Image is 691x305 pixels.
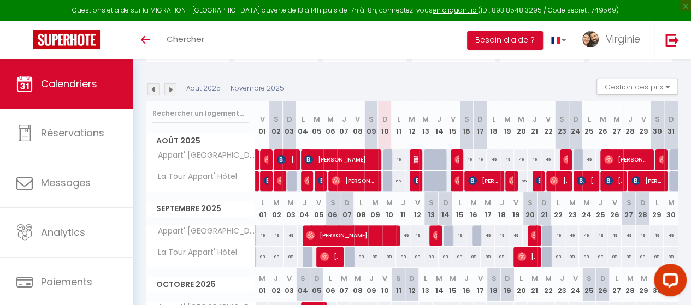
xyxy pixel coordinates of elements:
abbr: S [429,198,434,208]
span: La Tour Appart' Hôtel [148,171,240,183]
abbr: D [505,273,510,284]
div: 49 [500,149,514,170]
th: 07 [340,192,354,225]
span: Chercher [167,33,204,45]
th: 08 [351,268,364,301]
th: 26 [596,101,610,149]
span: [PERSON_NAME] [517,246,535,267]
div: 65 [607,247,622,267]
abbr: D [541,198,547,208]
div: 65 [551,247,565,267]
abbr: S [559,114,564,124]
th: 21 [528,268,541,301]
abbr: D [443,198,448,208]
th: 30 [651,101,664,149]
th: 12 [405,268,419,301]
abbr: L [458,198,461,208]
abbr: J [628,114,632,124]
img: ... [582,31,599,47]
div: 65 [410,247,424,267]
th: 18 [495,192,509,225]
div: 65 [481,247,495,267]
div: 65 [664,247,678,267]
div: 49 [481,225,495,246]
p: 1 Août 2025 - 1 Novembre 2025 [183,83,284,94]
th: 02 [269,268,282,301]
div: 49 [460,149,474,170]
th: 29 [649,192,664,225]
abbr: L [587,114,590,124]
abbr: M [470,198,477,208]
abbr: V [316,198,321,208]
abbr: M [259,273,265,284]
span: Analytics [41,225,85,239]
th: 09 [368,192,382,225]
th: 20 [514,268,528,301]
abbr: L [261,198,264,208]
div: 49 [509,225,523,246]
span: Messages [41,176,91,189]
th: 02 [269,192,284,225]
th: 15 [452,192,466,225]
th: 22 [551,192,565,225]
span: [PERSON_NAME] [304,149,374,170]
input: Rechercher un logement... [152,104,249,123]
span: [PERSON_NAME] [454,170,459,191]
th: 22 [541,268,555,301]
abbr: V [451,114,456,124]
th: 29 [637,268,651,301]
span: [PERSON_NAME] [509,170,513,191]
abbr: D [314,273,320,284]
span: [PERSON_NAME] [414,149,418,170]
th: 30 [664,192,678,225]
th: 06 [323,101,337,149]
span: Septembre 2025 [146,201,255,217]
th: 31 [664,101,678,149]
th: 03 [284,192,298,225]
abbr: M [640,273,647,284]
abbr: M [409,114,415,124]
abbr: S [626,198,631,208]
div: 65 [452,247,466,267]
th: 13 [419,101,433,149]
abbr: S [300,273,305,284]
div: 65 [514,171,528,191]
iframe: LiveChat chat widget [645,259,691,305]
th: 11 [392,101,405,149]
abbr: L [359,198,363,208]
abbr: M [599,114,606,124]
a: ... Virginie [574,21,654,59]
div: 65 [649,247,664,267]
abbr: J [598,198,603,208]
th: 17 [474,101,487,149]
th: 09 [364,101,378,149]
div: 65 [466,247,481,267]
th: 21 [528,101,541,149]
th: 11 [392,268,405,301]
div: 49 [565,225,580,246]
span: [PERSON_NAME] [306,225,389,246]
span: Virginie [606,32,640,46]
a: [PERSON_NAME] [251,171,257,192]
abbr: J [560,273,564,284]
abbr: M [436,273,442,284]
abbr: J [533,114,537,124]
th: 28 [623,268,637,301]
abbr: S [655,114,660,124]
span: [PERSON_NAME] [414,170,418,191]
span: [PERSON_NAME] [320,246,338,267]
abbr: J [303,198,307,208]
abbr: L [397,114,400,124]
abbr: V [259,114,264,124]
div: 49 [256,225,270,246]
abbr: L [557,198,560,208]
th: 06 [326,192,340,225]
abbr: J [437,114,441,124]
div: 49 [514,149,528,170]
span: [PERSON_NAME] [531,225,535,246]
abbr: M [531,273,538,284]
th: 19 [509,192,523,225]
abbr: D [669,114,674,124]
abbr: M [518,114,524,124]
